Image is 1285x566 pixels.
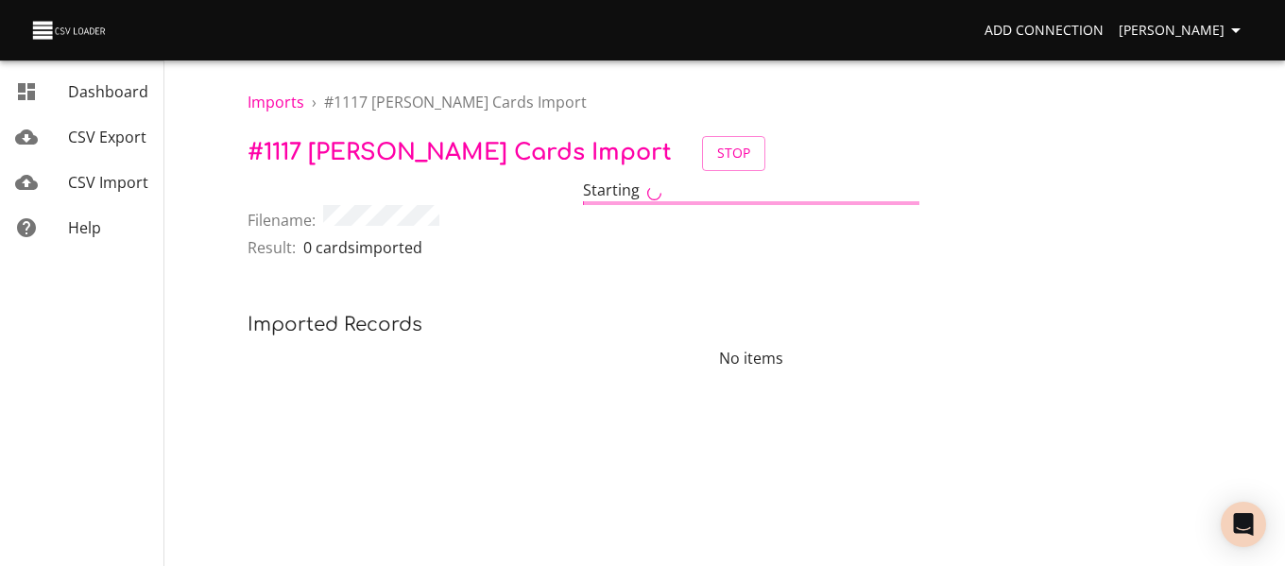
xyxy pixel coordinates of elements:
li: › [312,91,317,113]
a: Imports [248,92,304,112]
div: Open Intercom Messenger [1221,502,1266,547]
img: CSV Loader [30,17,110,43]
p: No items [248,347,1255,369]
button: Stop [702,136,765,171]
span: CSV Import [68,172,148,193]
span: Stop [717,142,750,165]
span: # 1117 [PERSON_NAME] Cards Import [248,140,672,165]
span: Imported records [248,314,422,335]
a: Add Connection [977,13,1111,48]
span: Result: [248,236,296,259]
span: Add Connection [985,19,1104,43]
span: Dashboard [68,81,148,102]
span: Help [68,217,101,238]
button: [PERSON_NAME] [1111,13,1255,48]
span: Filename: [248,209,316,232]
span: Starting [583,180,640,200]
span: # 1117 [PERSON_NAME] Cards Import [324,92,587,112]
span: [PERSON_NAME] [1119,19,1247,43]
p: 0 cards imported [303,236,422,259]
span: CSV Export [68,127,146,147]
